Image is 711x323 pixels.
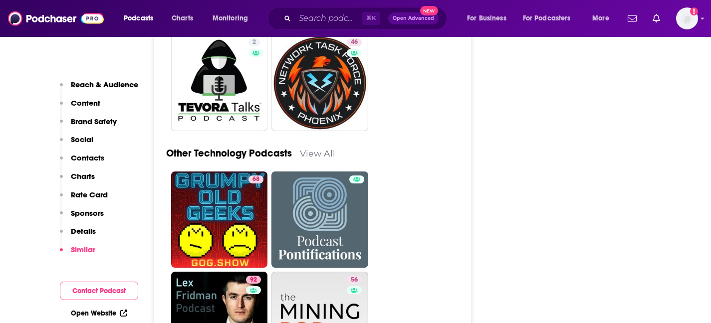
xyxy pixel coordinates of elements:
span: 2 [252,37,256,47]
a: 92 [246,276,261,284]
a: Charts [165,10,199,26]
a: Show notifications dropdown [624,10,641,27]
button: open menu [206,10,261,26]
a: Open Website [71,309,127,318]
span: More [592,11,609,25]
p: Contacts [71,153,104,162]
img: Podchaser - Follow, Share and Rate Podcasts [8,9,104,28]
button: Brand Safety [60,117,117,135]
button: open menu [585,10,622,26]
a: Other Technology Podcasts [166,147,292,160]
span: For Business [467,11,506,25]
span: Monitoring [213,11,248,25]
button: Show profile menu [676,7,698,29]
div: Search podcasts, credits, & more... [277,7,457,30]
button: Similar [60,245,95,263]
p: Rate Card [71,190,108,199]
a: 46 [347,38,362,46]
a: 46 [271,34,368,131]
button: Charts [60,171,95,190]
button: Contacts [60,153,104,171]
span: 68 [252,174,259,184]
span: Podcasts [124,11,153,25]
span: For Podcasters [523,11,571,25]
button: Content [60,98,100,117]
a: 68 [248,175,263,183]
button: Details [60,226,96,245]
p: Reach & Audience [71,80,138,89]
button: open menu [460,10,519,26]
a: Show notifications dropdown [649,10,664,27]
a: 56 [347,276,362,284]
input: Search podcasts, credits, & more... [295,10,362,26]
img: User Profile [676,7,698,29]
p: Brand Safety [71,117,117,126]
button: Contact Podcast [60,282,138,300]
span: New [420,6,438,15]
p: Charts [71,171,95,181]
p: Details [71,226,96,236]
p: Content [71,98,100,108]
button: Sponsors [60,208,104,227]
a: 2 [171,34,268,131]
span: 46 [351,37,358,47]
span: Charts [172,11,193,25]
span: 92 [250,275,257,285]
button: Rate Card [60,190,108,208]
button: open menu [117,10,166,26]
svg: Add a profile image [690,7,698,15]
p: Sponsors [71,208,104,218]
span: Open Advanced [393,16,434,21]
a: View All [300,148,335,159]
a: 2 [248,38,260,46]
p: Similar [71,245,95,254]
span: 56 [351,275,358,285]
button: open menu [516,10,585,26]
button: Social [60,135,93,153]
span: ⌘ K [362,12,380,25]
span: Logged in as biancagorospe [676,7,698,29]
button: Open AdvancedNew [388,12,439,24]
a: 68 [171,171,268,268]
p: Social [71,135,93,144]
button: Reach & Audience [60,80,138,98]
